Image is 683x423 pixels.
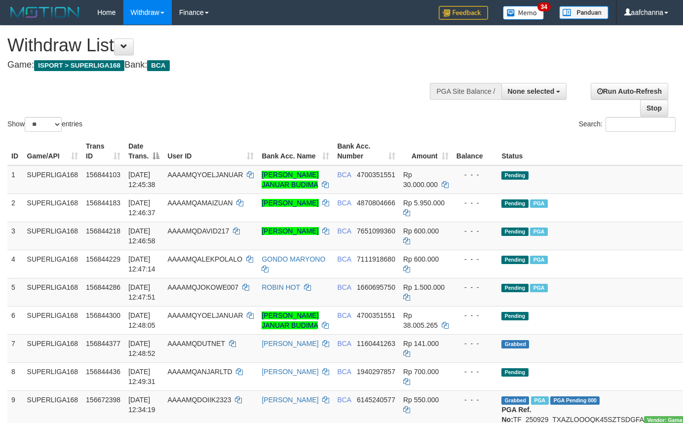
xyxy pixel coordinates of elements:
th: Balance [453,137,498,165]
span: [DATE] 12:34:19 [128,396,155,414]
span: Rp 600.000 [403,255,439,263]
span: Rp 38.005.265 [403,311,438,329]
span: Copy 4700351551 to clipboard [357,171,395,179]
span: AAAAMQALEKPOLALO [167,255,242,263]
span: 156844286 [86,283,120,291]
td: 3 [7,222,23,250]
th: User ID: activate to sort column ascending [163,137,258,165]
span: Copy 1940297857 to clipboard [357,368,395,376]
span: 156672398 [86,396,120,404]
span: [DATE] 12:48:05 [128,311,155,329]
span: BCA [337,311,351,319]
th: ID [7,137,23,165]
th: Bank Acc. Name: activate to sort column ascending [258,137,333,165]
span: Pending [501,256,528,264]
span: [DATE] 12:46:58 [128,227,155,245]
span: AAAAMQAMAIZUAN [167,199,232,207]
img: Feedback.jpg [439,6,488,20]
span: Grabbed [501,396,529,405]
span: Pending [501,228,528,236]
td: SUPERLIGA168 [23,334,82,362]
span: BCA [337,171,351,179]
span: 156844103 [86,171,120,179]
span: Rp 1.500.000 [403,283,445,291]
a: GONDO MARYONO [262,255,325,263]
span: Copy 4870804666 to clipboard [357,199,395,207]
div: - - - [456,282,494,292]
td: SUPERLIGA168 [23,222,82,250]
span: Grabbed [501,340,529,348]
span: AAAAMQDOIIK2323 [167,396,231,404]
span: AAAAMQANJARLTD [167,368,232,376]
span: Marked by aafsoycanthlai [531,396,548,405]
span: 156844183 [86,199,120,207]
span: [DATE] 12:47:51 [128,283,155,301]
span: Marked by aafsoycanthlai [530,199,547,208]
span: Copy 1160441263 to clipboard [357,340,395,347]
th: Bank Acc. Number: activate to sort column ascending [333,137,399,165]
span: Rp 30.000.000 [403,171,438,189]
td: 1 [7,165,23,194]
th: Amount: activate to sort column ascending [399,137,453,165]
span: Rp 141.000 [403,340,439,347]
div: PGA Site Balance / [430,83,501,100]
span: Pending [501,199,528,208]
h4: Game: Bank: [7,60,446,70]
a: [PERSON_NAME] [262,227,318,235]
span: [DATE] 12:49:31 [128,368,155,385]
span: BCA [337,199,351,207]
td: 5 [7,278,23,306]
span: [DATE] 12:48:52 [128,340,155,357]
button: None selected [501,83,567,100]
span: AAAAMQYOELJANUAR [167,311,243,319]
td: SUPERLIGA168 [23,362,82,390]
input: Search: [606,117,676,132]
span: 156844229 [86,255,120,263]
span: BCA [337,227,351,235]
span: Rp 5.950.000 [403,199,445,207]
a: [PERSON_NAME] [262,396,318,404]
td: SUPERLIGA168 [23,165,82,194]
a: Stop [640,100,668,116]
a: [PERSON_NAME] [262,340,318,347]
span: Marked by aafsoycanthlai [530,284,547,292]
td: SUPERLIGA168 [23,306,82,334]
span: [DATE] 12:45:38 [128,171,155,189]
a: Run Auto-Refresh [591,83,668,100]
img: MOTION_logo.png [7,5,82,20]
a: [PERSON_NAME] [262,368,318,376]
td: 8 [7,362,23,390]
span: 34 [537,2,551,11]
span: Pending [501,312,528,320]
span: Pending [501,284,528,292]
span: Marked by aafsoycanthlai [530,256,547,264]
a: [PERSON_NAME] [262,199,318,207]
span: Rp 550.000 [403,396,439,404]
span: Copy 6145240577 to clipboard [357,396,395,404]
span: AAAAMQDUTNET [167,340,225,347]
span: ISPORT > SUPERLIGA168 [34,60,124,71]
span: AAAAMQYOELJANUAR [167,171,243,179]
span: 156844300 [86,311,120,319]
td: 2 [7,193,23,222]
a: [PERSON_NAME] JANUAR BUDIMA [262,311,318,329]
span: 156844218 [86,227,120,235]
div: - - - [456,339,494,348]
td: 6 [7,306,23,334]
td: SUPERLIGA168 [23,278,82,306]
a: [PERSON_NAME] JANUAR BUDIMA [262,171,318,189]
th: Game/API: activate to sort column ascending [23,137,82,165]
span: Copy 1660695750 to clipboard [357,283,395,291]
label: Show entries [7,117,82,132]
span: BCA [337,368,351,376]
span: 156844436 [86,368,120,376]
img: panduan.png [559,6,608,19]
h1: Withdraw List [7,36,446,55]
td: 4 [7,250,23,278]
td: SUPERLIGA168 [23,250,82,278]
td: 7 [7,334,23,362]
td: SUPERLIGA168 [23,193,82,222]
span: Rp 600.000 [403,227,439,235]
span: 156844377 [86,340,120,347]
div: - - - [456,254,494,264]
